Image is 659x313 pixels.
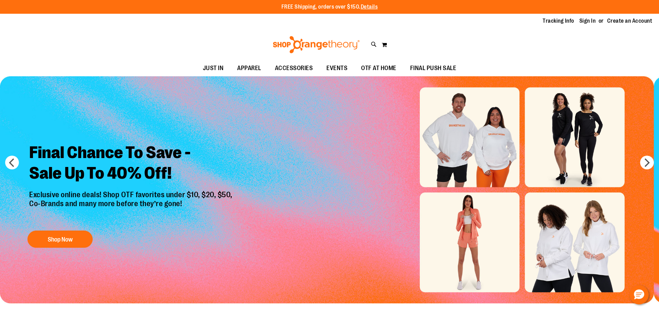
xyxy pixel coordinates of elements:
button: Shop Now [27,231,93,248]
a: Create an Account [607,17,652,25]
img: Shop Orangetheory [272,36,361,53]
a: APPAREL [230,60,268,76]
a: Final Chance To Save -Sale Up To 40% Off! Exclusive online deals! Shop OTF favorites under $10, $... [24,137,239,251]
button: Hello, have a question? Let’s chat. [629,285,649,304]
a: EVENTS [320,60,354,76]
span: JUST IN [203,60,224,76]
a: Details [361,4,378,10]
button: prev [5,156,19,169]
span: APPAREL [237,60,261,76]
h2: Final Chance To Save - Sale Up To 40% Off! [24,137,239,190]
a: Tracking Info [543,17,574,25]
p: FREE Shipping, orders over $150. [281,3,378,11]
span: EVENTS [326,60,347,76]
span: OTF AT HOME [361,60,396,76]
span: FINAL PUSH SALE [410,60,456,76]
a: JUST IN [196,60,231,76]
a: ACCESSORIES [268,60,320,76]
a: FINAL PUSH SALE [403,60,463,76]
a: OTF AT HOME [354,60,403,76]
span: ACCESSORIES [275,60,313,76]
p: Exclusive online deals! Shop OTF favorites under $10, $20, $50, Co-Brands and many more before th... [24,190,239,224]
button: next [640,156,654,169]
a: Sign In [579,17,596,25]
